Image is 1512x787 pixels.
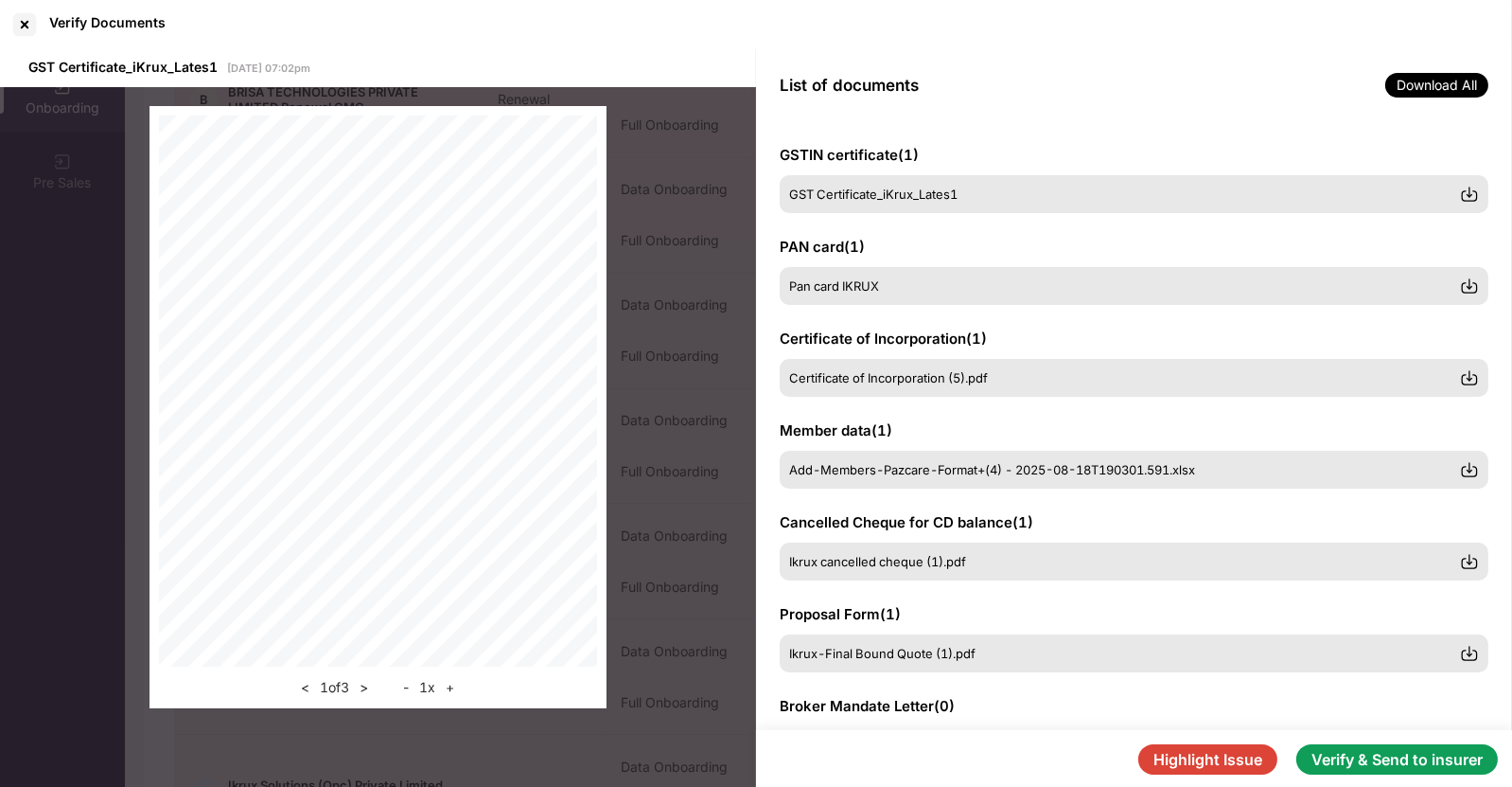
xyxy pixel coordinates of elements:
[789,278,879,294] span: Pan card IKRUX
[1460,644,1479,663] img: svg+xml;base64,PHN2ZyBpZD0iRG93bmxvYWQtMzJ4MzIiIHhtbG5zPSJodHRwOi8vd3d3LnczLm9yZy8yMDAwL3N2ZyIgd2...
[789,462,1195,477] span: Add-Members-Pazcare-Format+(4) - 2025-08-18T190301.591.xlsx
[789,187,958,202] span: GST Certificate_iKrux_Lates1
[227,62,310,75] span: [DATE] 07:02pm
[789,370,988,385] span: Certificate of Incorporation (5).pdf
[1385,73,1488,98] span: Download All
[780,330,987,348] span: Certificate of Incorporation ( 1 )
[780,513,1033,531] span: Cancelled Cheque for CD balance ( 1 )
[1460,552,1479,571] img: svg+xml;base64,PHN2ZyBpZD0iRG93bmxvYWQtMzJ4MzIiIHhtbG5zPSJodHRwOi8vd3d3LnczLm9yZy8yMDAwL3N2ZyIgd2...
[1460,368,1479,387] img: svg+xml;base64,PHN2ZyBpZD0iRG93bmxvYWQtMzJ4MzIiIHhtbG5zPSJodHRwOi8vd3d3LnczLm9yZy8yMDAwL3N2ZyIgd2...
[780,238,865,256] span: PAN card ( 1 )
[1460,185,1479,204] img: svg+xml;base64,PHN2ZyBpZD0iRG93bmxvYWQtMzJ4MzIiIHhtbG5zPSJodHRwOi8vd3d3LnczLm9yZy8yMDAwL3N2ZyIgd2...
[1138,744,1277,775] button: Highlight Issue
[789,554,966,569] span: Ikrux cancelled cheque (1).pdf
[397,676,460,699] div: 1 x
[780,76,919,95] span: List of documents
[1296,744,1498,775] button: Verify & Send to insurer
[295,676,374,699] div: 1 of 3
[295,676,315,699] button: <
[780,697,955,715] span: Broker Mandate Letter ( 0 )
[28,59,218,75] span: GST Certificate_iKrux_Lates1
[780,605,901,623] span: Proposal Form ( 1 )
[1460,277,1479,295] img: svg+xml;base64,PHN2ZyBpZD0iRG93bmxvYWQtMzJ4MzIiIHhtbG5zPSJodHRwOi8vd3d3LnczLm9yZy8yMDAwL3N2ZyIgd2...
[780,146,919,164] span: GSTIN certificate ( 1 )
[780,421,892,439] span: Member data ( 1 )
[49,14,166,30] div: Verify Documents
[789,646,976,661] span: Ikrux-Final Bound Quote (1).pdf
[440,676,460,699] button: +
[354,676,374,699] button: >
[397,676,414,699] button: -
[1460,460,1479,479] img: svg+xml;base64,PHN2ZyBpZD0iRG93bmxvYWQtMzJ4MzIiIHhtbG5zPSJodHRwOi8vd3d3LnczLm9yZy8yMDAwL3N2ZyIgd2...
